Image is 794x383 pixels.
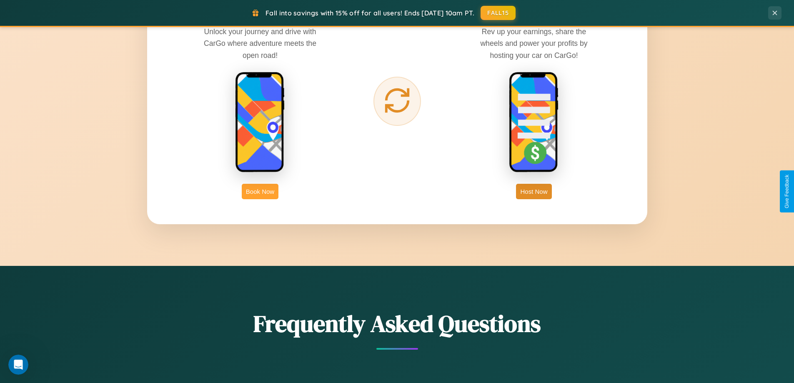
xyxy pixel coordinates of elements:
img: host phone [509,72,559,173]
h2: Frequently Asked Questions [147,308,647,340]
span: Fall into savings with 15% off for all users! Ends [DATE] 10am PT. [266,9,474,17]
p: Unlock your journey and drive with CarGo where adventure meets the open road! [198,26,323,61]
button: Host Now [516,184,551,199]
button: Book Now [242,184,278,199]
iframe: Intercom live chat [8,355,28,375]
img: rent phone [235,72,285,173]
button: FALL15 [481,6,516,20]
div: Give Feedback [784,175,790,208]
p: Rev up your earnings, share the wheels and power your profits by hosting your car on CarGo! [471,26,596,61]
